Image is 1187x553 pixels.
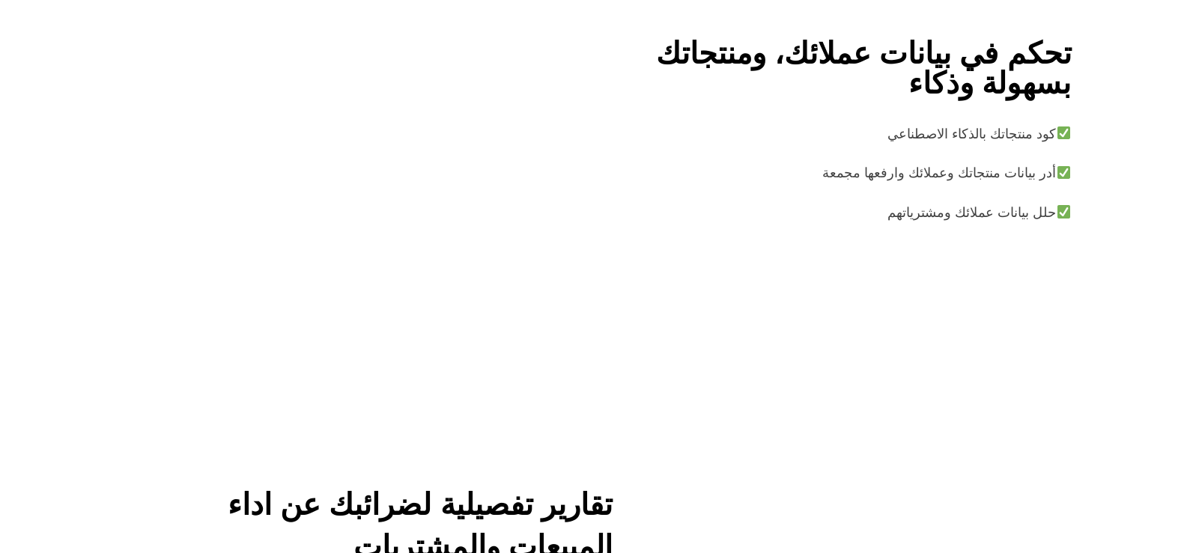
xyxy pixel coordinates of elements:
p: كود منتجاتك بالذكاء الاصطناعي [603,120,1072,148]
p: حلل بيانات عملائك ومشترياتهم [603,199,1072,227]
p: أدر بيانات منتجاتك وعملائك وارفعها مجمعة [603,159,1072,187]
img: ✅ [1057,166,1071,180]
h4: تحكم في بيانات عملائك، ومنتجاتك بسهولة وذكاء [603,38,1072,98]
img: ✅ [1057,205,1071,219]
img: ✅ [1057,126,1071,140]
